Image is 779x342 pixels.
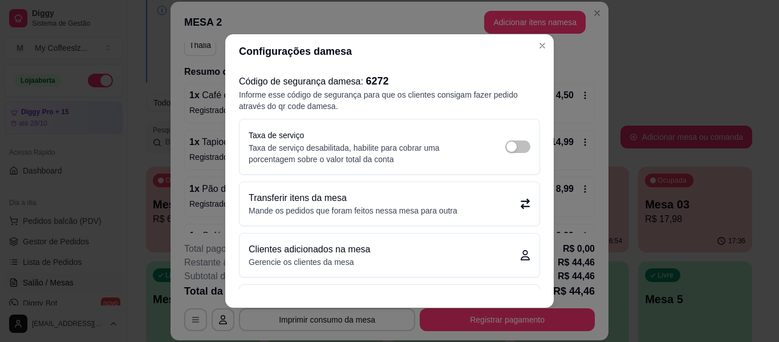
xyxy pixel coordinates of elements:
p: Mande os pedidos que foram feitos nessa mesa para outra [249,205,457,216]
span: 6272 [366,75,388,87]
p: Clientes adicionados na mesa [249,243,370,256]
label: Taxa de serviço [249,131,304,140]
p: Informe esse código de segurança para que os clientes consigam fazer pedido através do qr code da... [239,89,540,112]
p: Gerencie os clientes da mesa [249,256,370,268]
p: Transferir itens da mesa [249,191,457,205]
button: Close [533,37,551,55]
header: Configurações da mesa [225,34,554,69]
p: Taxa de serviço desabilitada, habilite para cobrar uma porcentagem sobre o valor total da conta [249,142,482,165]
h2: Código de segurança da mesa : [239,73,540,89]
